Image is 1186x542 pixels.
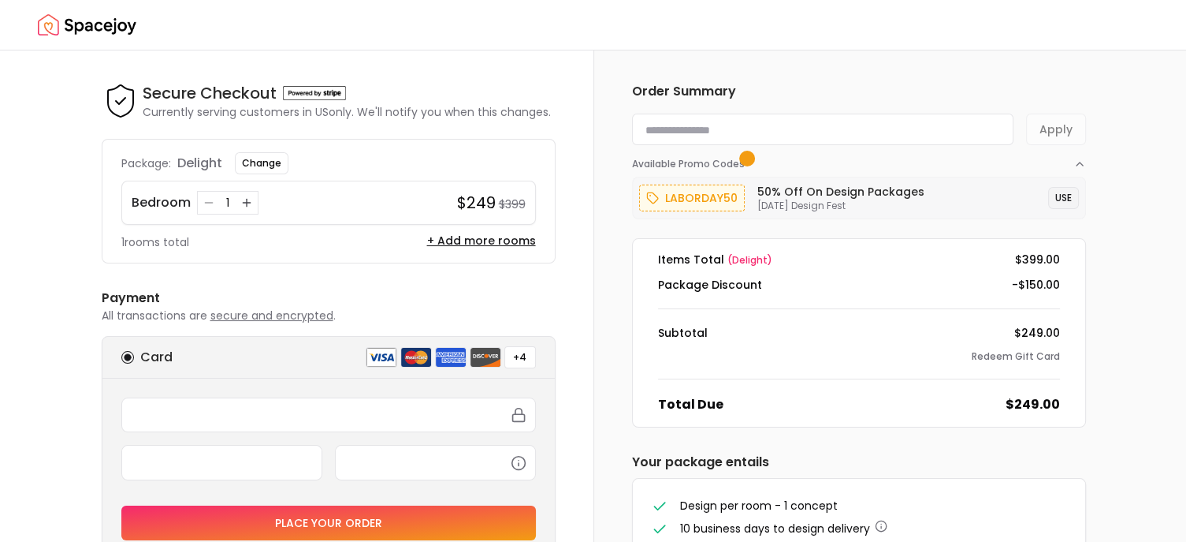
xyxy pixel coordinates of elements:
[38,9,136,41] img: Spacejoy Logo
[345,455,526,469] iframe: Secure CVC input frame
[102,289,556,308] h6: Payment
[366,347,397,368] img: visa
[658,277,762,293] dt: Package Discount
[1012,277,1060,293] dd: -$150.00
[38,9,136,41] a: Spacejoy
[470,347,501,368] img: discover
[658,325,708,341] dt: Subtotal
[102,308,556,323] p: All transactions are .
[143,104,551,120] p: Currently serving customers in US only. We'll notify you when this changes.
[140,348,173,367] h6: Card
[680,498,838,514] span: Design per room - 1 concept
[727,253,772,267] span: ( delight )
[239,195,255,211] button: Increase quantity for Bedroom
[1006,395,1060,414] dd: $249.00
[427,233,536,249] button: + Add more rooms
[235,152,288,174] button: Change
[499,196,526,212] small: $399
[132,455,312,469] iframe: Secure expiration date input frame
[143,82,277,104] h4: Secure Checkout
[757,184,924,200] h6: 50% Off on Design Packages
[132,193,191,212] p: Bedroom
[658,395,723,414] dt: Total Due
[1015,252,1060,267] dd: $399.00
[665,189,738,207] p: laborday50
[632,453,1086,472] h6: Your package entails
[400,347,432,368] img: mastercard
[632,158,749,170] span: Available Promo Codes
[632,82,1086,101] h6: Order Summary
[504,346,536,368] button: +4
[210,308,333,323] span: secure and encrypted
[757,200,924,212] p: [DATE] Design Fest
[121,234,189,250] p: 1 rooms total
[177,154,222,173] p: delight
[632,170,1086,219] div: Available Promo Codes
[121,155,171,171] p: Package:
[220,195,236,211] div: 1
[283,86,346,100] img: Powered by stripe
[1014,325,1060,341] dd: $249.00
[201,195,217,211] button: Decrease quantity for Bedroom
[121,506,536,540] button: Place your order
[1048,187,1079,209] button: USE
[132,408,526,422] iframe: Secure card number input frame
[457,192,496,214] h4: $249
[972,350,1060,363] button: Redeem Gift Card
[632,145,1086,170] button: Available Promo Codes
[435,347,467,368] img: american express
[680,521,870,536] span: 10 business days to design delivery
[658,252,772,267] dt: Items Total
